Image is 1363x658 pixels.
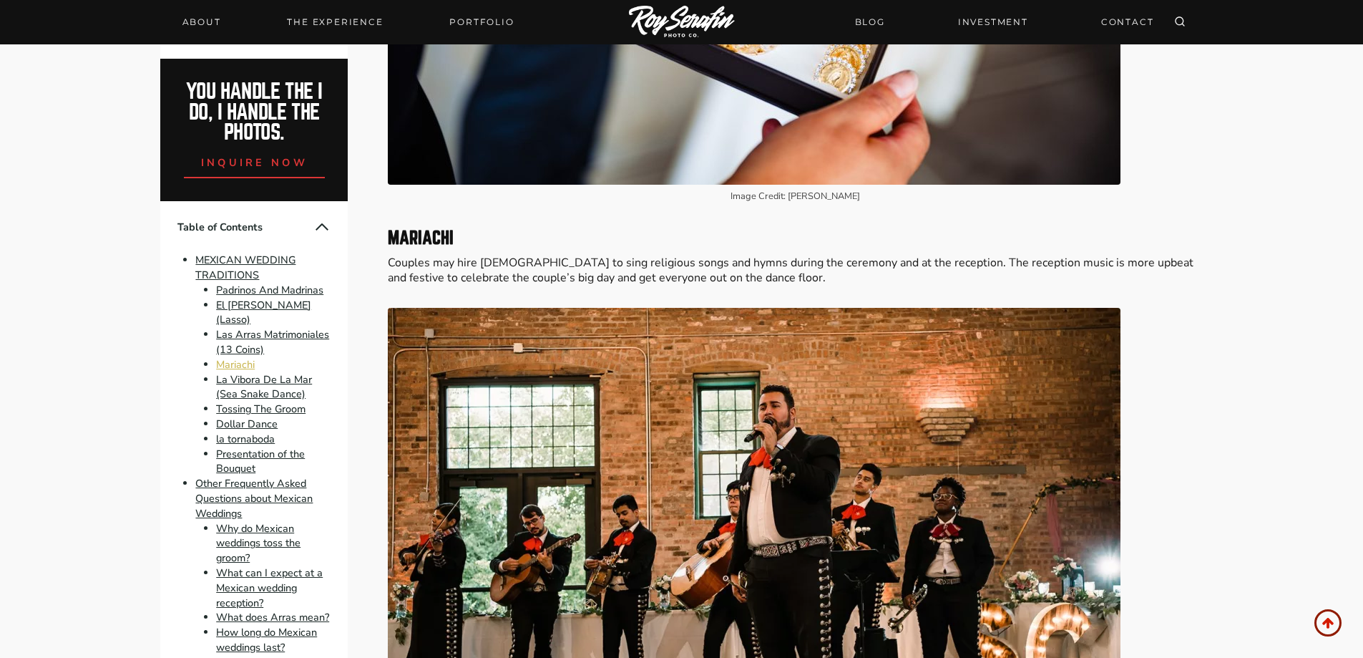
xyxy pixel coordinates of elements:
nav: Primary Navigation [174,12,523,32]
h2: You handle the i do, I handle the photos. [176,82,333,143]
a: Tossing The Groom [216,402,306,416]
button: Collapse Table of Contents [313,218,331,236]
strong: Mariachi [388,229,454,247]
a: Mariachi [216,357,255,372]
img: Logo of Roy Serafin Photo Co., featuring stylized text in white on a light background, representi... [629,6,735,39]
a: Why do Mexican weddings toss the groom? [216,521,301,566]
a: INVESTMENT [949,9,1037,34]
p: Couples may hire [DEMOGRAPHIC_DATA] to sing religious songs and hymns during the ceremony and at ... [388,256,1202,286]
a: BLOG [846,9,894,34]
a: About [174,12,230,32]
a: Padrinos And Madrinas [216,283,323,297]
a: El [PERSON_NAME] (Lasso) [216,298,311,327]
a: MEXICAN WEDDING TRADITIONS [195,253,295,282]
button: View Search Form [1170,12,1190,32]
a: What can I expect at a Mexican wedding reception? [216,566,323,610]
span: Table of Contents [177,220,313,235]
a: How long do Mexican weddings last? [216,625,317,654]
a: inquire now [184,143,326,178]
a: la tornaboda [216,432,275,446]
a: What does Arras mean? [216,611,329,625]
a: Las Arras Matrimoniales (13 Coins) [216,327,329,357]
a: Portfolio [441,12,522,32]
a: La Vibora De La Mar (Sea Snake Dance) [216,372,312,402]
a: Presentation of the Bouquet [216,447,305,476]
a: THE EXPERIENCE [278,12,391,32]
a: Dollar Dance [216,417,278,431]
nav: Secondary Navigation [846,9,1163,34]
span: inquire now [201,155,308,170]
a: CONTACT [1093,9,1163,34]
a: Other Frequently Asked Questions about Mexican Weddings [195,476,313,521]
figcaption: Image Credit: [PERSON_NAME] [388,189,1202,204]
a: Scroll to top [1314,609,1342,637]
